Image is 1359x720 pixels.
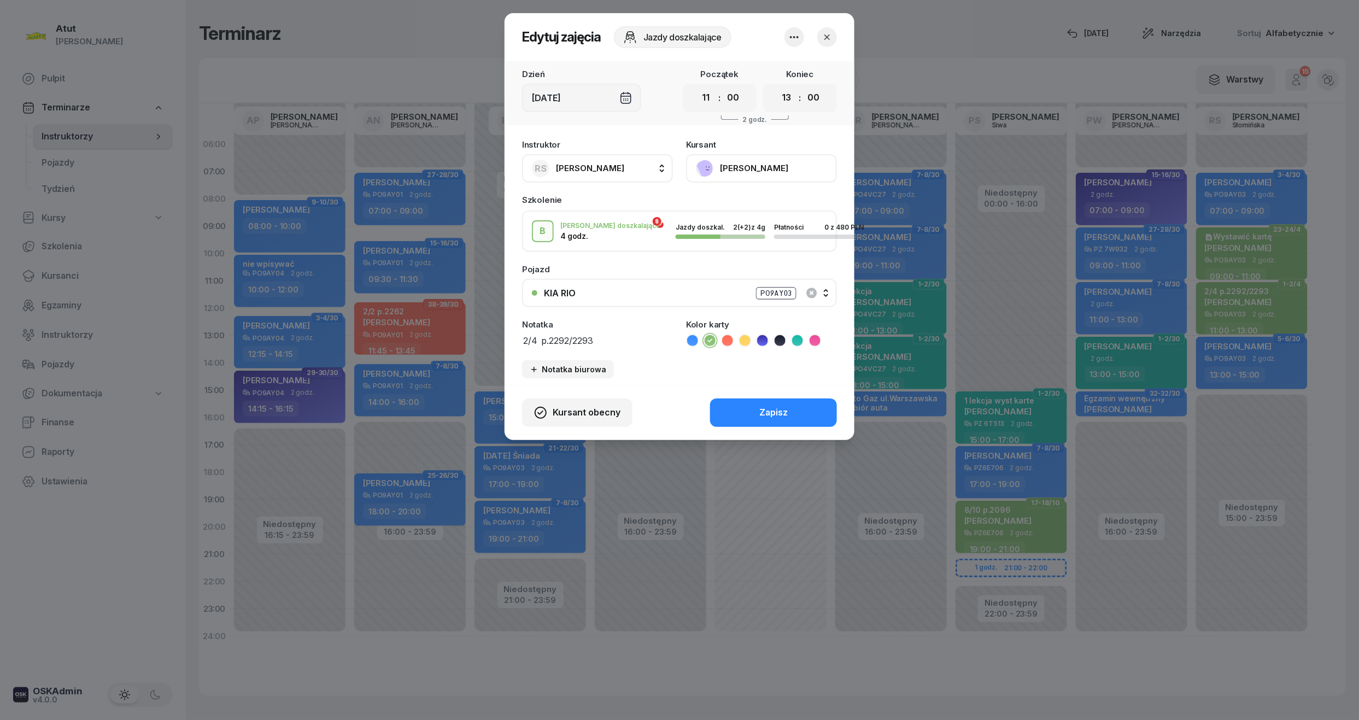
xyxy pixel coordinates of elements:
div: Notatka biurowa [530,365,606,374]
div: Zapisz [759,406,788,420]
div: PO9AY03 [756,287,796,300]
span: [PERSON_NAME] [556,163,624,173]
button: [PERSON_NAME] [686,154,837,183]
button: RS[PERSON_NAME] [522,154,673,183]
div: : [719,91,721,104]
span: Kursant obecny [553,406,620,420]
button: Zapisz [710,399,837,427]
button: KIA RIOPO9AY03 [522,279,837,307]
button: Kursant obecny [522,399,632,427]
button: Notatka biurowa [522,360,614,378]
div: : [799,91,801,104]
div: KIA RIO [544,289,576,297]
h2: Edytuj zajęcia [522,28,601,46]
span: RS [535,164,547,173]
